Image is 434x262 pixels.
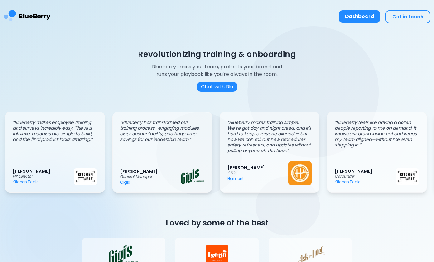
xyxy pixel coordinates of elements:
h2: Loved by some of the best [82,218,352,228]
p: Kitchen Table [335,180,396,185]
button: Chat with Blu [197,82,237,92]
p: Gigis [120,180,181,185]
img: Hermont logo [288,161,312,185]
p: General Manager [120,174,181,179]
img: BlueBerry Logo [4,5,51,28]
button: Get in touch [385,10,430,23]
p: [PERSON_NAME] [227,165,288,171]
span: Get in touch [392,13,423,20]
p: CEO [227,171,288,175]
p: [PERSON_NAME] [120,169,181,174]
img: Kitchen Table logo [74,168,97,185]
p: “ Blueberry has transformed our training process—engaging modules, clear accountability, and huge... [120,120,204,142]
p: Kitchen Table [13,180,74,185]
p: “ Blueberry makes training simple. We've got day and night crews, and it's hard to keep everyone ... [227,120,312,153]
p: Cofounder [335,174,396,179]
img: Gigis logo [181,169,204,184]
img: Kitchen Table logo [396,168,419,185]
p: [PERSON_NAME] [335,168,396,174]
p: Blueberry trains your team, protects your brand, and runs your playbook like you're always in the... [147,63,287,78]
p: [PERSON_NAME] [13,168,74,174]
p: HR Director [13,174,74,179]
h1: Revolutionizing training & onboarding [138,49,296,59]
p: “ Blueberry makes employee training and surveys incredibly easy. The AI is intuitive, modules are... [13,120,97,142]
button: Dashboard [339,10,380,23]
p: Hermont [227,176,288,181]
p: “ Blueberry feels like having a dozen people reporting to me on demand. It knows our brand inside... [335,120,419,148]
